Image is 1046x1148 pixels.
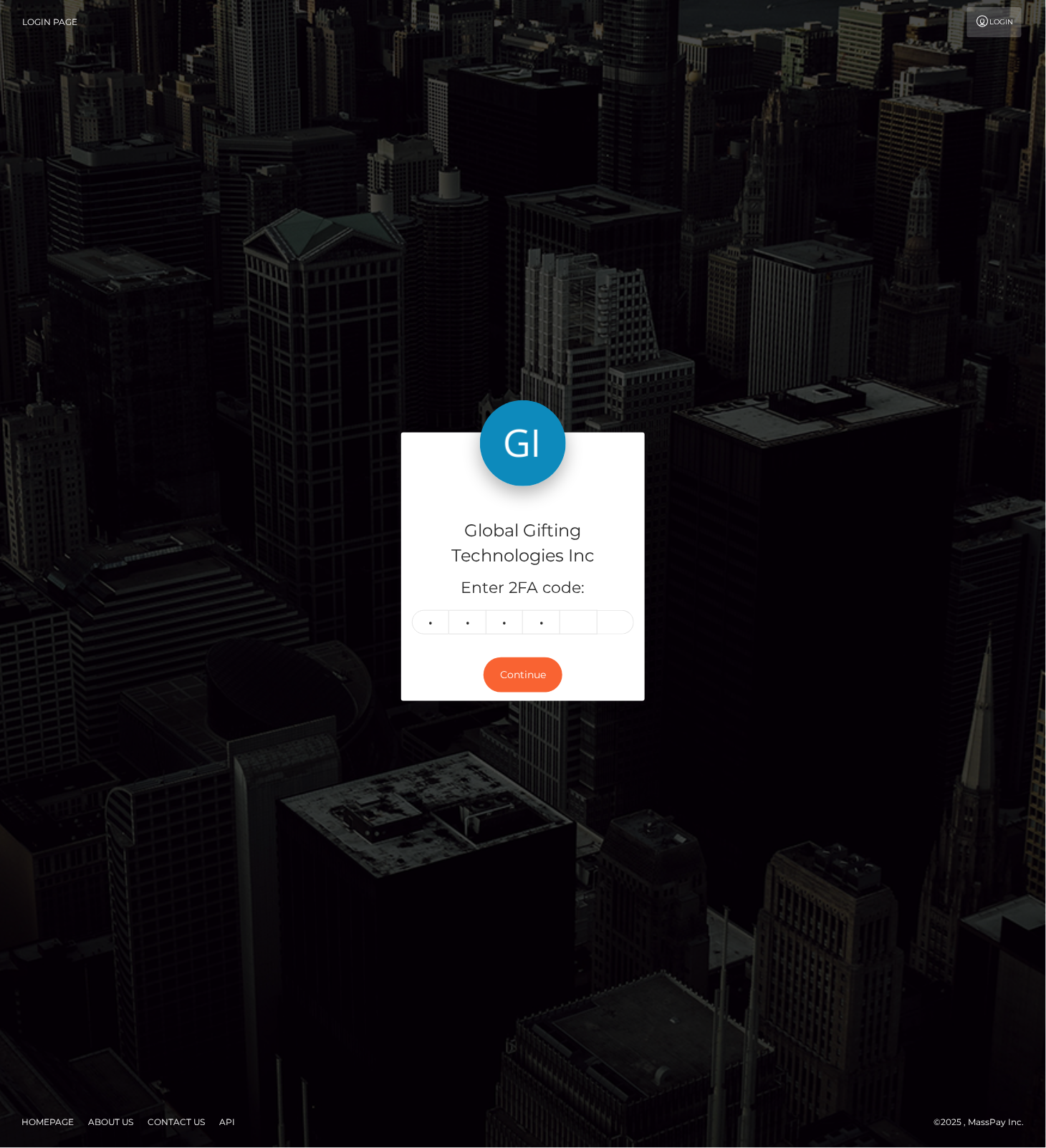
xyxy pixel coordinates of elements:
[484,657,562,693] button: Continue
[480,400,566,486] img: Global Gifting Technologies Inc
[934,1115,1035,1131] div: © 2025 , MassPay Inc.
[16,1111,80,1134] a: Homepage
[22,7,77,37] a: Login Page
[967,7,1022,37] a: Login
[82,1111,139,1134] a: About Us
[412,518,634,569] h4: Global Gifting Technologies Inc
[213,1111,241,1134] a: API
[142,1111,211,1134] a: Contact Us
[412,577,634,599] h5: Enter 2FA code:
